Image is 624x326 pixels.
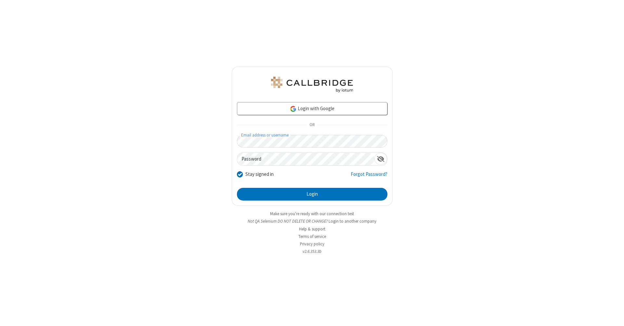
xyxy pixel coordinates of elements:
a: Help & support [299,226,325,232]
a: Terms of service [298,234,326,239]
label: Stay signed in [245,171,274,178]
img: QA Selenium DO NOT DELETE OR CHANGE [270,77,354,92]
img: google-icon.png [290,105,297,112]
button: Login [237,188,387,201]
li: v2.6.353.3b [232,248,393,254]
div: Show password [374,153,387,165]
span: OR [307,121,317,130]
a: Make sure you're ready with our connection test [270,211,354,216]
a: Login with Google [237,102,387,115]
a: Privacy policy [300,241,324,247]
button: Login to another company [329,218,376,224]
a: Forgot Password? [351,171,387,183]
input: Email address or username [237,135,387,148]
li: Not QA Selenium DO NOT DELETE OR CHANGE? [232,218,393,224]
input: Password [237,153,374,165]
